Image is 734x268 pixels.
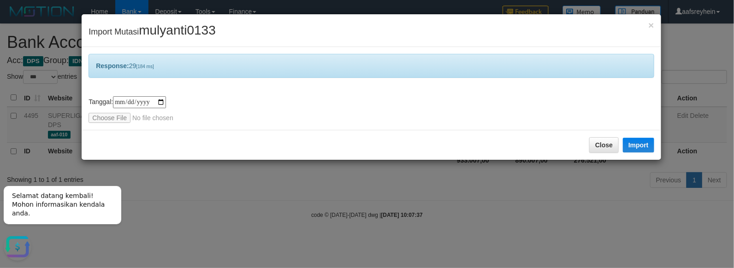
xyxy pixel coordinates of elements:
[136,64,154,69] span: [184 ms]
[648,20,654,30] button: Close
[89,27,216,36] span: Import Mutasi
[12,14,105,39] span: Selamat datang kembali! Mohon informasikan kendala anda.
[96,62,129,70] b: Response:
[89,54,654,78] div: 29
[4,55,31,83] button: Open LiveChat chat widget
[623,138,654,152] button: Import
[648,20,654,30] span: ×
[139,23,216,37] span: mulyanti0133
[589,137,619,153] button: Close
[89,96,654,123] div: Tanggal:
